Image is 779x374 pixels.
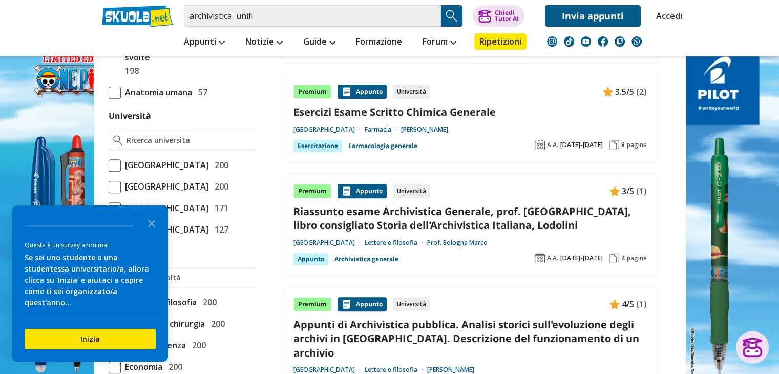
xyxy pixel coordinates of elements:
[609,299,620,309] img: Appunti contenuto
[564,36,574,47] img: tiktok
[338,297,387,311] div: Appunto
[401,126,448,134] a: [PERSON_NAME]
[427,366,474,374] a: [PERSON_NAME]
[293,140,342,152] div: Esercitazione
[199,296,217,309] span: 200
[474,33,527,50] a: Ripetizioni
[560,141,603,149] span: [DATE]-[DATE]
[622,298,634,311] span: 4/5
[631,36,642,47] img: WhatsApp
[636,85,647,98] span: (2)
[441,5,462,27] button: Search Button
[121,360,162,373] span: Economia
[243,33,285,52] a: Notizie
[121,158,208,172] span: [GEOGRAPHIC_DATA]
[444,8,459,24] img: Cerca appunti, riassunti o versioni
[184,5,441,27] input: Cerca appunti, riassunti o versioni
[603,87,613,97] img: Appunti contenuto
[427,239,488,247] a: Prof. Bologna Marco
[393,184,430,198] div: Università
[365,366,427,374] a: Lettere e filosofia
[188,339,206,352] span: 200
[621,141,625,149] span: 8
[365,239,427,247] a: Lettere e filosofia
[656,5,678,27] a: Accedi
[164,360,182,373] span: 200
[547,36,557,47] img: instagram
[210,201,228,215] span: 171
[609,140,619,150] img: Pagine
[127,135,251,146] input: Ricerca universita
[609,253,619,263] img: Pagine
[293,126,365,134] a: [GEOGRAPHIC_DATA]
[622,184,634,198] span: 3/5
[547,254,558,262] span: A.A.
[473,5,524,27] button: ChiediTutor AI
[141,213,162,233] button: Close the survey
[293,105,647,119] a: Esercizi Esame Scritto Chimica Generale
[207,317,225,330] span: 200
[338,184,387,198] div: Appunto
[348,140,417,152] a: Farmacologia generale
[420,33,459,52] a: Forum
[615,36,625,47] img: twitch
[609,186,620,196] img: Appunti contenuto
[342,186,352,196] img: Appunti contenuto
[545,5,641,27] a: Invia appunti
[494,10,518,22] div: Chiedi Tutor AI
[301,33,338,52] a: Guide
[621,254,625,262] span: 4
[121,180,208,193] span: [GEOGRAPHIC_DATA]
[25,329,156,349] button: Inizia
[293,253,328,265] div: Appunto
[127,273,251,283] input: Ricerca facoltà
[334,253,398,265] a: Archivistica generale
[393,297,430,311] div: Università
[393,85,430,99] div: Università
[293,85,331,99] div: Premium
[12,205,168,362] div: Survey
[25,252,156,308] div: Se sei uno studente o una studentessa universitario/a, allora clicca su 'Inizia' e aiutaci a capi...
[560,254,603,262] span: [DATE]-[DATE]
[121,86,192,99] span: Anatomia umana
[365,126,401,134] a: Farmacia
[547,141,558,149] span: A.A.
[598,36,608,47] img: facebook
[627,141,647,149] span: pagine
[113,135,123,146] img: Ricerca universita
[636,298,647,311] span: (1)
[293,184,331,198] div: Premium
[535,140,545,150] img: Anno accademico
[293,239,365,247] a: [GEOGRAPHIC_DATA]
[181,33,227,52] a: Appunti
[210,180,228,193] span: 200
[121,201,208,215] span: [GEOGRAPHIC_DATA]
[615,85,634,98] span: 3.5/5
[293,297,331,311] div: Premium
[121,64,139,77] span: 198
[210,223,228,236] span: 127
[342,87,352,97] img: Appunti contenuto
[581,36,591,47] img: youtube
[627,254,647,262] span: pagine
[210,158,228,172] span: 200
[338,85,387,99] div: Appunto
[194,86,207,99] span: 57
[353,33,405,52] a: Formazione
[342,299,352,309] img: Appunti contenuto
[535,253,545,263] img: Anno accademico
[25,240,156,250] div: Questa è un survey anonima!
[293,318,647,360] a: Appunti di Archivistica pubblica. Analisi storici sull'evoluzione degli archivi in [GEOGRAPHIC_DA...
[636,184,647,198] span: (1)
[109,110,151,121] label: Università
[293,366,365,374] a: [GEOGRAPHIC_DATA]
[293,204,647,232] a: Riassunto esame Archivistica Generale, prof. [GEOGRAPHIC_DATA], libro consigliato Storia dell'Arc...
